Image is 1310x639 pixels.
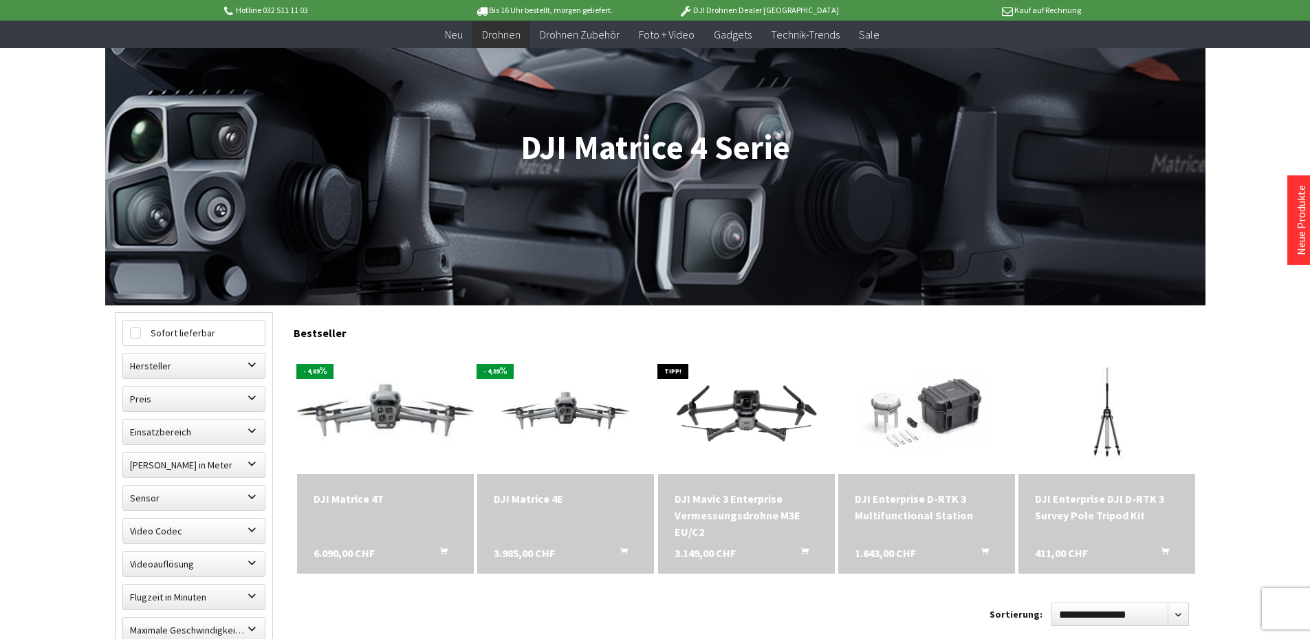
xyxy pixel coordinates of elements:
[784,545,817,563] button: In den Warenkorb
[123,585,265,609] label: Flugzeit in Minuten
[494,490,637,507] a: DJI Matrice 4E 3.985,00 CHF In den Warenkorb
[1035,545,1088,561] span: 411,00 CHF
[123,387,265,411] label: Preis
[115,131,1196,165] h1: DJI Matrice 4 Serie
[629,21,704,49] a: Foto + Video
[651,2,866,19] p: DJI Drohnen Dealer [GEOGRAPHIC_DATA]
[1144,545,1177,563] button: In den Warenkorb
[314,545,375,561] span: 6.090,00 CHF
[123,420,265,444] label: Einsatzbereich
[761,21,849,49] a: Technik-Trends
[435,21,472,49] a: Neu
[540,28,620,41] span: Drohnen Zubehör
[855,490,998,523] div: DJI Enterprise D-RTK 3 Multifunctional Station
[990,603,1042,625] label: Sortierung:
[855,490,998,523] a: DJI Enterprise D-RTK 3 Multifunctional Station 1.643,00 CHF In den Warenkorb
[482,28,521,41] span: Drohnen
[123,486,265,510] label: Sensor
[714,28,752,41] span: Gadgets
[123,354,265,378] label: Hersteller
[964,545,997,563] button: In den Warenkorb
[1035,490,1179,523] div: DJI Enterprise DJI D-RTK 3 Survey Pole Tripod Kit
[494,545,555,561] span: 3.985,00 CHF
[222,2,437,19] p: Hotline 032 511 11 03
[261,342,509,481] img: DJI Matrice 4T
[855,545,916,561] span: 1.643,00 CHF
[437,2,651,19] p: Bis 16 Uhr bestellt, morgen geliefert.
[675,490,818,540] div: DJI Mavic 3 Enterprise Vermessungsdrohne M3E EU/C2
[675,490,818,540] a: DJI Mavic 3 Enterprise Vermessungsdrohne M3E EU/C2 3.149,00 CHF In den Warenkorb
[1025,350,1190,474] img: DJI Enterprise DJI D-RTK 3 Survey Pole Tripod Kit
[530,21,629,49] a: Drohnen Zubehör
[472,21,530,49] a: Drohnen
[494,490,637,507] div: DJI Matrice 4E
[849,21,889,49] a: Sale
[123,453,265,477] label: Maximale Flughöhe in Meter
[603,545,636,563] button: In den Warenkorb
[771,28,840,41] span: Technik-Trends
[423,545,456,563] button: In den Warenkorb
[123,552,265,576] label: Videoauflösung
[1035,490,1179,523] a: DJI Enterprise DJI D-RTK 3 Survey Pole Tripod Kit 411,00 CHF In den Warenkorb
[639,28,695,41] span: Foto + Video
[658,362,835,462] img: DJI Mavic 3E
[1294,185,1308,255] a: Neue Produkte
[866,2,1081,19] p: Kauf auf Rechnung
[123,321,265,345] label: Sofort lieferbar
[675,545,736,561] span: 3.149,00 CHF
[859,28,880,41] span: Sale
[844,350,1009,474] img: DJI Enterprise D-RTK 3 Multifunctional Station
[314,490,457,507] div: DJI Matrice 4T
[445,28,463,41] span: Neu
[477,362,654,462] img: DJI Matrice 4E
[294,312,1196,347] div: Bestseller
[314,490,457,507] a: DJI Matrice 4T 6.090,00 CHF In den Warenkorb
[123,519,265,543] label: Video Codec
[704,21,761,49] a: Gadgets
